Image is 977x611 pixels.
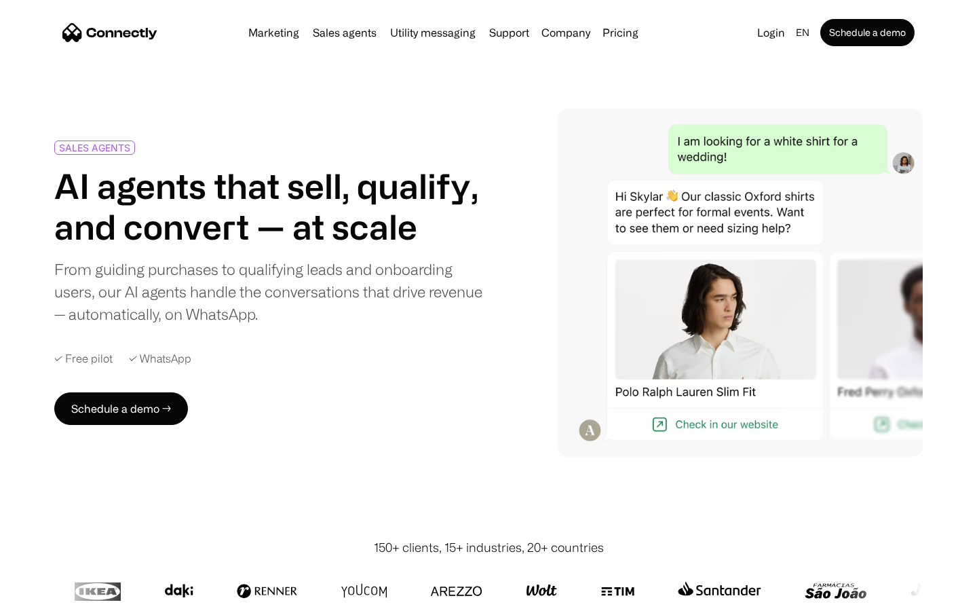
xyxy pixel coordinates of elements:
[27,587,81,606] ul: Language list
[14,586,81,606] aside: Language selected: English
[796,23,809,42] div: en
[62,22,157,43] a: home
[597,27,644,38] a: Pricing
[54,352,113,365] div: ✓ Free pilot
[54,392,188,425] a: Schedule a demo →
[541,23,590,42] div: Company
[537,23,594,42] div: Company
[54,258,483,325] div: From guiding purchases to qualifying leads and onboarding users, our AI agents handle the convers...
[385,27,481,38] a: Utility messaging
[129,352,191,365] div: ✓ WhatsApp
[374,538,604,557] div: 150+ clients, 15+ industries, 20+ countries
[484,27,535,38] a: Support
[59,143,130,153] div: SALES AGENTS
[790,23,818,42] div: en
[54,166,483,247] h1: AI agents that sell, qualify, and convert — at scale
[752,23,790,42] a: Login
[820,19,915,46] a: Schedule a demo
[307,27,382,38] a: Sales agents
[243,27,305,38] a: Marketing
